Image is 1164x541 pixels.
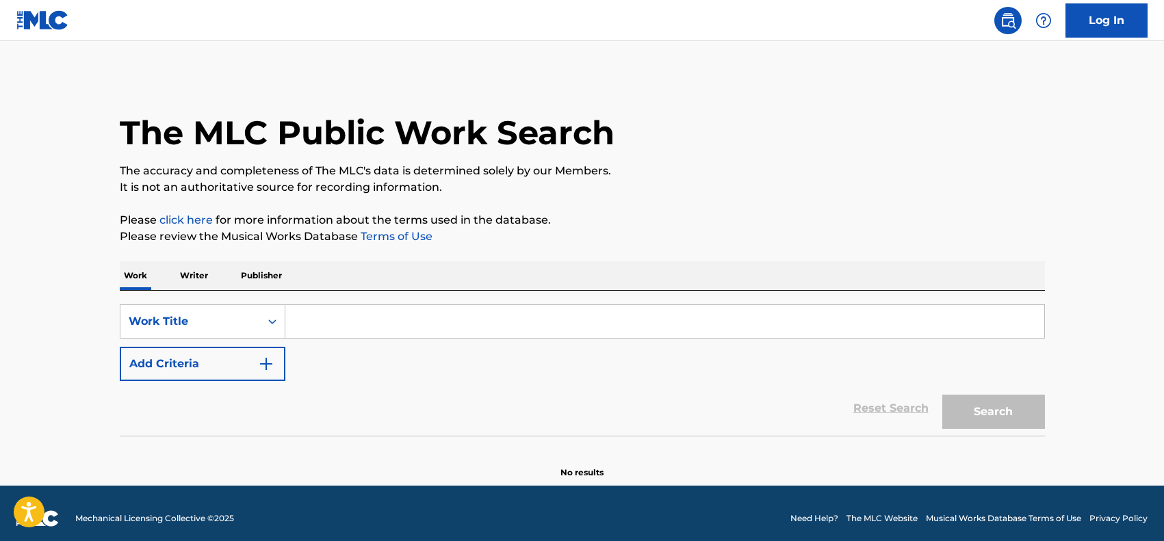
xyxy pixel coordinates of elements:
[120,112,615,153] h1: The MLC Public Work Search
[237,261,286,290] p: Publisher
[560,450,604,479] p: No results
[258,356,274,372] img: 9d2ae6d4665cec9f34b9.svg
[120,304,1045,436] form: Search Form
[129,313,252,330] div: Work Title
[1030,7,1057,34] div: Help
[1035,12,1052,29] img: help
[159,213,213,226] a: click here
[75,512,234,525] span: Mechanical Licensing Collective © 2025
[926,512,1081,525] a: Musical Works Database Terms of Use
[1000,12,1016,29] img: search
[1089,512,1148,525] a: Privacy Policy
[846,512,918,525] a: The MLC Website
[176,261,212,290] p: Writer
[120,347,285,381] button: Add Criteria
[1065,3,1148,38] a: Log In
[120,163,1045,179] p: The accuracy and completeness of The MLC's data is determined solely by our Members.
[790,512,838,525] a: Need Help?
[994,7,1022,34] a: Public Search
[120,228,1045,245] p: Please review the Musical Works Database
[16,10,69,30] img: MLC Logo
[1096,475,1164,541] iframe: Chat Widget
[120,179,1045,196] p: It is not an authoritative source for recording information.
[120,212,1045,228] p: Please for more information about the terms used in the database.
[358,230,432,243] a: Terms of Use
[120,261,151,290] p: Work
